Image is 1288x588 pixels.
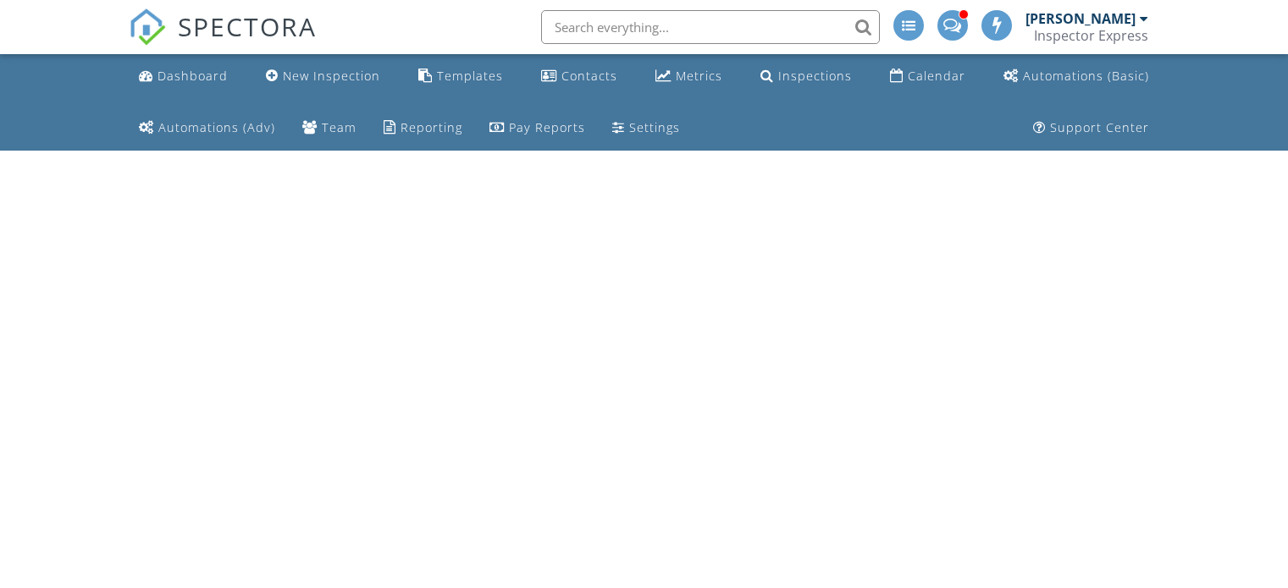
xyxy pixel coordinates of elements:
a: Reporting [377,113,469,144]
div: Automations (Basic) [1023,68,1149,84]
a: Contacts [534,61,624,92]
div: Automations (Adv) [158,119,275,135]
a: Settings [605,113,687,144]
div: Inspections [778,68,852,84]
a: Metrics [649,61,729,92]
a: Templates [412,61,510,92]
a: Pay Reports [483,113,592,144]
a: New Inspection [259,61,387,92]
span: SPECTORA [178,8,317,44]
div: Reporting [401,119,462,135]
a: Inspections [754,61,859,92]
div: Team [322,119,357,135]
a: Team [296,113,363,144]
img: The Best Home Inspection Software - Spectora [129,8,166,46]
div: Calendar [908,68,965,84]
div: Contacts [561,68,617,84]
a: Automations (Advanced) [132,113,282,144]
div: Dashboard [158,68,228,84]
a: Calendar [883,61,972,92]
div: Metrics [676,68,722,84]
div: [PERSON_NAME] [1025,10,1136,27]
input: Search everything... [541,10,880,44]
a: Automations (Basic) [997,61,1156,92]
div: Templates [437,68,503,84]
div: Settings [629,119,680,135]
div: Pay Reports [509,119,585,135]
a: Dashboard [132,61,235,92]
a: SPECTORA [129,23,317,58]
div: Inspector Express [1034,27,1148,44]
a: Support Center [1026,113,1156,144]
div: New Inspection [283,68,380,84]
div: Support Center [1050,119,1149,135]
